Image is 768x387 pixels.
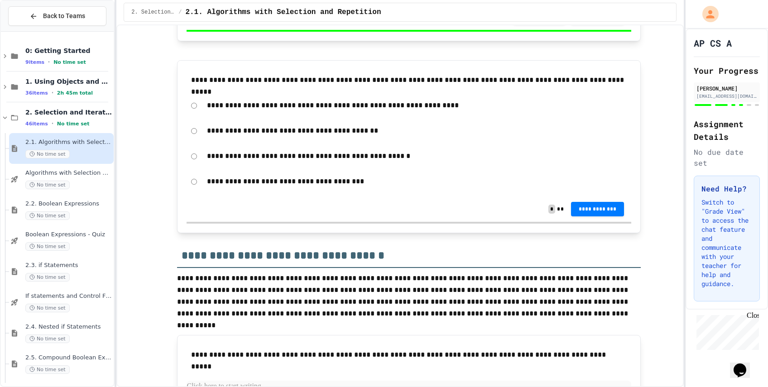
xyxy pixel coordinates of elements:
span: 46 items [25,121,48,127]
span: No time set [25,150,70,158]
span: 2. Selection and Iteration [25,108,112,116]
span: No time set [25,304,70,312]
p: Switch to "Grade View" to access the chat feature and communicate with your teacher for help and ... [701,198,752,288]
h1: AP CS A [694,37,732,49]
span: • [52,89,53,96]
span: No time set [25,242,70,251]
span: 1. Using Objects and Methods [25,77,112,86]
div: [EMAIL_ADDRESS][DOMAIN_NAME] [696,93,757,100]
span: 2.2. Boolean Expressions [25,200,112,208]
span: 2. Selection and Iteration [131,9,175,16]
h2: Your Progress [694,64,760,77]
span: No time set [53,59,86,65]
span: 9 items [25,59,44,65]
div: [PERSON_NAME] [696,84,757,92]
span: • [48,58,50,66]
iframe: chat widget [693,311,759,350]
span: Algorithms with Selection and Repetition - Topic 2.1 [25,169,112,177]
span: 2.1. Algorithms with Selection and Repetition [185,7,381,18]
div: My Account [693,4,721,24]
span: No time set [25,365,70,374]
h3: Need Help? [701,183,752,194]
span: 2.3. if Statements [25,262,112,269]
span: / [178,9,182,16]
span: 2h 45m total [57,90,93,96]
span: No time set [57,121,90,127]
span: • [52,120,53,127]
button: Back to Teams [8,6,106,26]
span: No time set [25,334,70,343]
div: Chat with us now!Close [4,4,62,57]
span: 2.4. Nested if Statements [25,323,112,331]
span: No time set [25,211,70,220]
h2: Assignment Details [694,118,760,143]
span: 2.5. Compound Boolean Expressions [25,354,112,362]
span: Back to Teams [43,11,85,21]
span: 0: Getting Started [25,47,112,55]
div: No due date set [694,147,760,168]
span: No time set [25,273,70,282]
span: 36 items [25,90,48,96]
iframe: chat widget [730,351,759,378]
span: If statements and Control Flow - Quiz [25,292,112,300]
span: 2.1. Algorithms with Selection and Repetition [25,139,112,146]
span: Boolean Expressions - Quiz [25,231,112,239]
span: No time set [25,181,70,189]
